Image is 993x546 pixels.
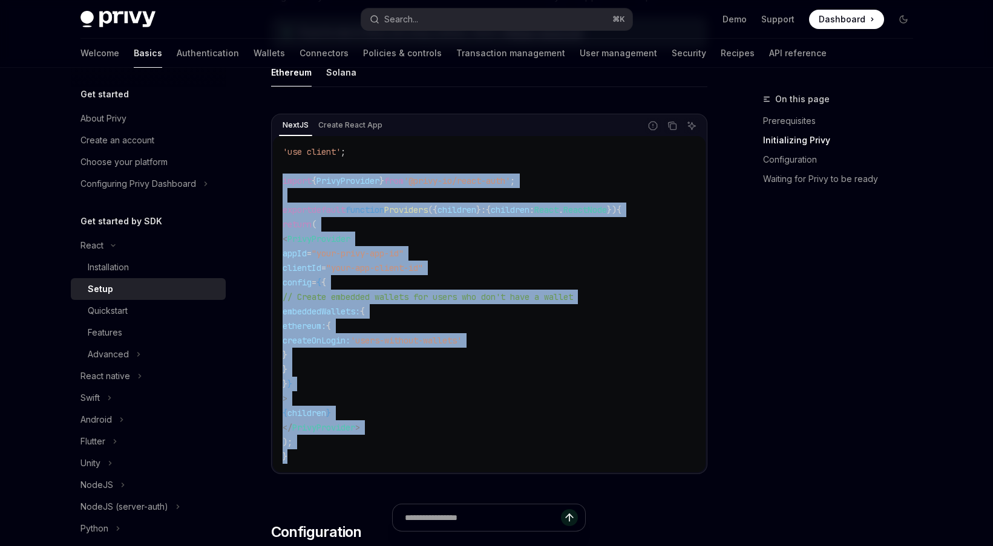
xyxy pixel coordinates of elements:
[283,335,350,346] span: createOnLogin:
[283,248,307,259] span: appId
[355,422,360,433] span: >
[80,499,168,514] div: NodeJS (server-auth)
[312,175,316,186] span: {
[283,320,326,331] span: ethereum:
[283,204,312,215] span: export
[384,175,404,186] span: from
[71,518,226,539] button: Toggle Python section
[491,204,529,215] span: children
[283,408,287,418] span: {
[80,133,154,148] div: Create an account
[80,177,196,191] div: Configuring Privy Dashboard
[292,422,355,433] span: PrivyProvider
[326,408,331,418] span: }
[312,277,316,288] span: =
[279,118,312,132] div: NextJS
[283,291,573,302] span: // Create embedded wallets for users who don't have a wallet
[80,238,103,253] div: React
[672,39,706,68] a: Security
[481,204,486,215] span: :
[363,39,442,68] a: Policies & controls
[315,118,386,132] div: Create React App
[80,391,100,405] div: Swift
[71,256,226,278] a: Installation
[71,129,226,151] a: Create an account
[80,478,113,492] div: NodeJS
[438,204,476,215] span: children
[80,155,168,169] div: Choose your platform
[763,169,923,189] a: Waiting for Privy to be ready
[404,175,510,186] span: '@privy-io/react-auth'
[612,15,625,24] span: ⌘ K
[617,204,621,215] span: {
[561,509,578,526] button: Send message
[80,87,129,102] h5: Get started
[534,204,559,215] span: React
[80,369,130,383] div: React native
[88,304,128,318] div: Quickstart
[486,204,491,215] span: {
[283,233,287,244] span: <
[287,408,326,418] span: children
[71,365,226,387] button: Toggle React native section
[563,204,607,215] span: ReactNode
[819,13,865,25] span: Dashboard
[761,13,795,25] a: Support
[580,39,657,68] a: User management
[71,235,226,256] button: Toggle React section
[80,39,119,68] a: Welcome
[283,379,287,389] span: }
[361,8,632,30] button: Open search
[71,151,226,173] a: Choose your platform
[71,322,226,343] a: Features
[456,39,565,68] a: Transaction management
[664,118,680,134] button: Copy the contents from the code block
[405,504,561,531] input: Ask a question...
[316,277,321,288] span: {
[283,306,360,317] span: embeddedWallets:
[88,260,129,275] div: Installation
[271,58,312,86] button: Ethereum
[321,277,326,288] span: {
[326,262,423,273] span: "your-app-client-id"
[283,349,287,360] span: }
[360,306,365,317] span: {
[80,11,156,28] img: dark logo
[316,175,379,186] span: PrivyProvider
[177,39,239,68] a: Authentication
[287,379,292,389] span: }
[71,300,226,322] a: Quickstart
[80,412,112,427] div: Android
[326,320,331,331] span: {
[723,13,747,25] a: Demo
[71,278,226,300] a: Setup
[80,214,162,229] h5: Get started by SDK
[134,39,162,68] a: Basics
[88,325,122,340] div: Features
[559,204,563,215] span: .
[428,204,438,215] span: ({
[283,175,312,186] span: import
[645,118,661,134] button: Report incorrect code
[80,111,126,126] div: About Privy
[326,58,356,86] button: Solana
[80,456,100,470] div: Unity
[350,335,462,346] span: 'users-without-wallets'
[71,343,226,365] button: Toggle Advanced section
[88,347,129,362] div: Advanced
[809,10,884,29] a: Dashboard
[312,204,346,215] span: default
[312,219,316,230] span: (
[312,248,404,259] span: "your-privy-app-id"
[71,173,226,195] button: Toggle Configuring Privy Dashboard section
[379,175,384,186] span: }
[88,282,113,296] div: Setup
[307,248,312,259] span: =
[510,175,515,186] span: ;
[763,111,923,131] a: Prerequisites
[71,452,226,474] button: Toggle Unity section
[71,474,226,496] button: Toggle NodeJS section
[283,422,292,433] span: </
[80,521,108,536] div: Python
[341,146,346,157] span: ;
